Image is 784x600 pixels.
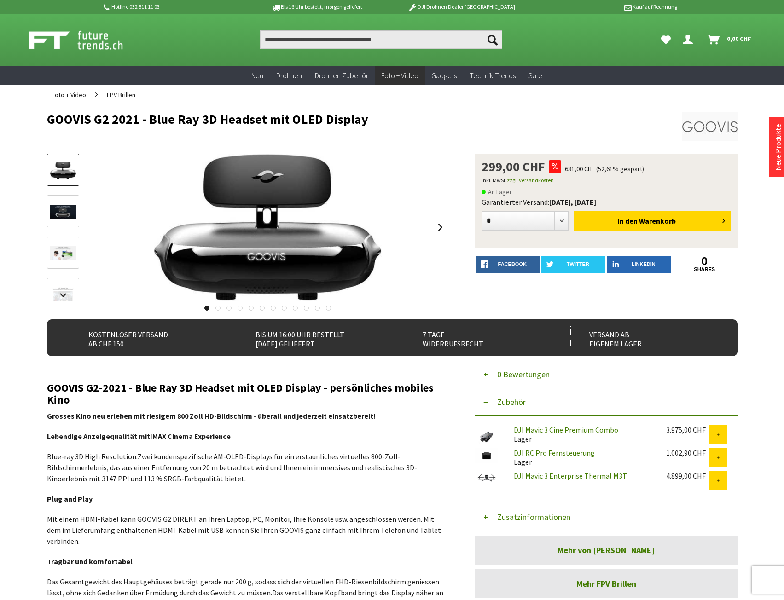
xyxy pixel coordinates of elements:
a: DJI RC Pro Fernsteuerung [514,448,595,457]
a: facebook [476,256,540,273]
button: Suchen [483,30,502,49]
a: twitter [541,256,605,273]
span: Drohnen Zubehör [315,71,368,80]
p: Kauf auf Rechnung [534,1,677,12]
strong: Tragbar und komfortabel [47,557,133,566]
span: 631,00 CHF [565,165,595,173]
a: Foto + Video [375,66,425,85]
a: LinkedIn [607,256,671,273]
span: Drohnen [276,71,302,80]
span: Das Gesamtgewicht des Hauptgehäuses beträgt gerade nur 200 g, sodass sich der virtuellen FHD-Ries... [47,577,439,597]
span: Foto + Video [381,71,418,80]
span: FPV Brillen [107,91,135,99]
div: 7 Tage Widerrufsrecht [404,326,551,349]
span: Gadgets [431,71,457,80]
a: FPV Brillen [102,85,140,105]
a: DJI Mavic 3 Cine Premium Combo [514,425,618,434]
div: 1.002,90 CHF [666,448,709,457]
input: Produkt, Marke, Kategorie, EAN, Artikelnummer… [260,30,502,49]
div: Bis um 16:00 Uhr bestellt [DATE] geliefert [237,326,383,349]
div: Kostenloser Versand ab CHF 150 [70,326,217,349]
a: Gadgets [425,66,463,85]
span: LinkedIn [632,261,656,267]
strong: Lebendige Anzeigequalität mit [47,432,231,441]
a: Warenkorb [704,30,756,49]
a: Meine Favoriten [656,30,675,49]
img: DJI Mavic 3 Enterprise Thermal M3T [475,471,498,484]
button: Zubehör [475,388,738,416]
strong: Grosses Kino neu erleben mit riesigem 800 Zoll HD-Bildschirm - überall und jederzeit einsatzbereit! [47,411,376,421]
span: Neu [251,71,263,80]
a: Neue Produkte [773,124,783,171]
a: Mehr von [PERSON_NAME] [475,536,738,565]
div: Garantierter Versand: [482,197,731,207]
img: GOOVIS G2 2021 - Blue Ray 3D Headset mit OLED Display [154,154,382,301]
a: Sale [522,66,549,85]
a: Foto + Video [47,85,91,105]
button: In den Warenkorb [574,211,731,231]
span: (52,61% gespart) [596,165,644,173]
h1: GOOVIS G2 2021 - Blue Ray 3D Headset mit OLED Display [47,112,599,126]
span: 0,00 CHF [727,31,751,46]
b: [DATE], [DATE] [549,197,596,207]
div: Versand ab eigenem Lager [570,326,717,349]
button: Zusatzinformationen [475,503,738,531]
img: Shop Futuretrends - zur Startseite wechseln [29,29,143,52]
p: DJI Drohnen Dealer [GEOGRAPHIC_DATA] [389,1,533,12]
a: zzgl. Versandkosten [507,177,554,184]
span: facebook [498,261,527,267]
span: Warenkorb [639,216,676,225]
p: Bis 16 Uhr bestellt, morgen geliefert. [246,1,389,12]
p: Hotline 032 511 11 03 [102,1,246,12]
a: Drohnen [270,66,308,85]
img: DJI RC Pro Fernsteuerung [475,448,498,463]
span: In den [617,216,638,225]
a: DJI Mavic 3 Enterprise Thermal M3T [514,471,627,480]
a: Mehr FPV Brillen [475,569,738,598]
div: Lager [506,448,659,467]
img: Goovis [682,112,738,141]
span: Sale [528,71,542,80]
p: inkl. MwSt. [482,175,731,186]
a: Technik-Trends [463,66,522,85]
div: 3.975,00 CHF [666,425,709,434]
span: Zwei kundenspezifische AM-OLED-Displays für ein erstaunliches virtuelles 800-Zoll-Bildschirmerleb... [47,452,417,483]
span: twitter [567,261,589,267]
span: IMAX Cinema Experience [150,432,231,441]
a: shares [673,266,737,272]
p: Mit einem HDMI-Kabel kann GOOVIS G2 DIREKT an Ihren Laptop, PC, Monitor, Ihre Konsole usw. angesc... [47,513,447,547]
a: Neu [245,66,270,85]
span: An Lager [482,186,512,197]
img: Vorschau: GOOVIS G2 2021 - Blue Ray 3D Headset mit OLED Display [50,162,76,179]
div: Lager [506,425,659,444]
div: 4.899,00 CHF [666,471,709,480]
span: 299,00 CHF [482,160,545,173]
img: DJI Mavic 3 Cine Premium Combo [475,425,498,448]
h2: GOOVIS G2-2021 - Blue Ray 3D Headset mit OLED Display - persönliches mobiles Kino [47,382,447,406]
button: 0 Bewertungen [475,361,738,388]
span: Blue-ray 3D High Resolution. [47,452,138,461]
span: Technik-Trends [470,71,516,80]
a: Dein Konto [679,30,700,49]
a: Drohnen Zubehör [308,66,375,85]
a: 0 [673,256,737,266]
strong: Plug and Play [47,494,93,503]
span: Foto + Video [52,91,86,99]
